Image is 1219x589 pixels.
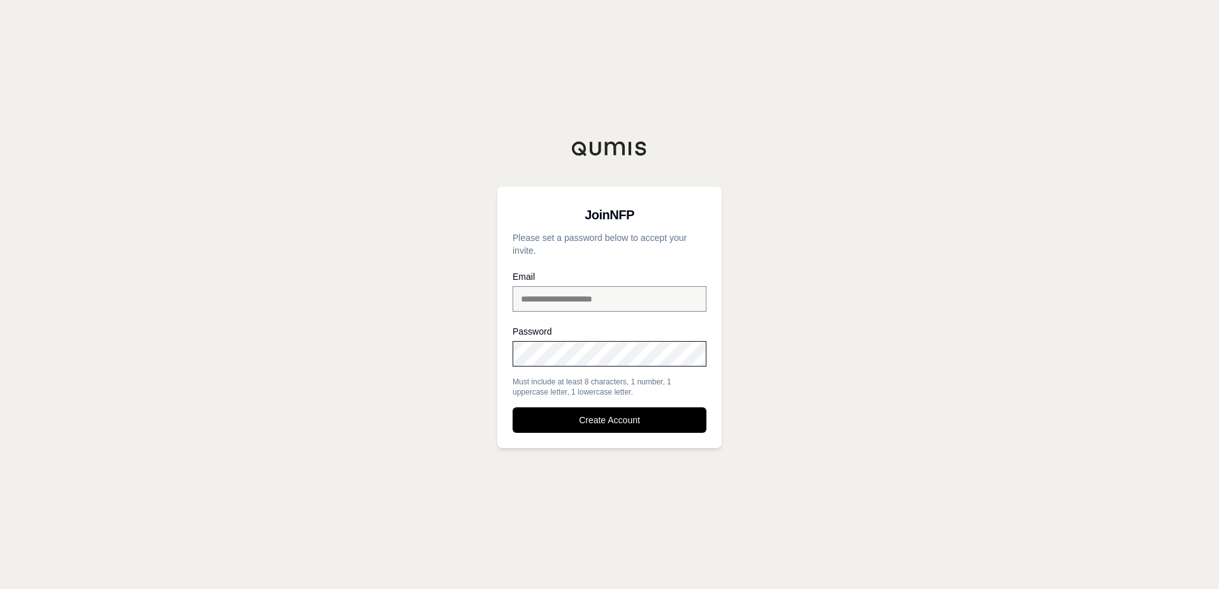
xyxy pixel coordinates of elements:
[513,327,706,336] label: Password
[513,202,706,228] h3: Join NFP
[513,272,706,281] label: Email
[513,231,706,257] p: Please set a password below to accept your invite.
[513,407,706,433] button: Create Account
[571,141,648,156] img: Qumis
[513,377,706,397] div: Must include at least 8 characters, 1 number, 1 uppercase letter, 1 lowercase letter.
